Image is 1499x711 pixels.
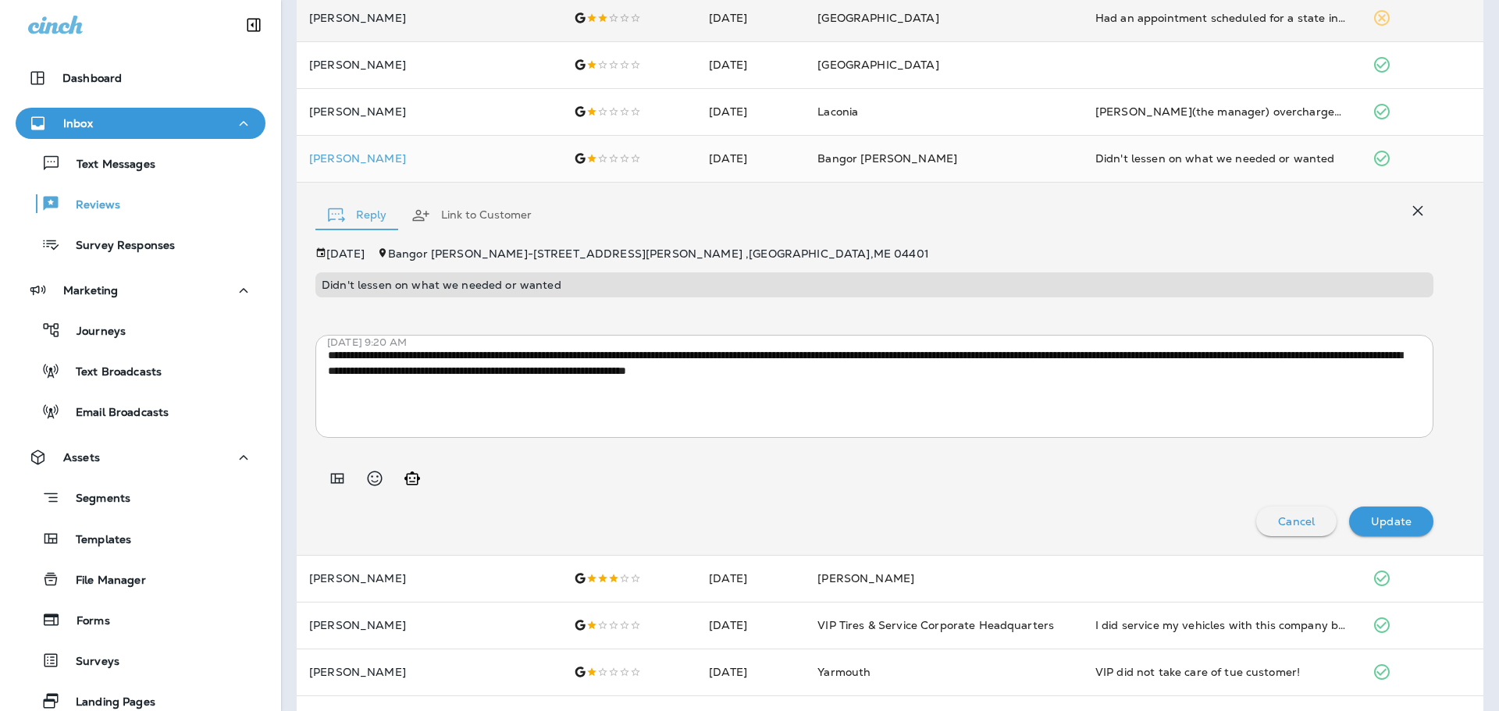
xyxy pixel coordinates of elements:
[1095,104,1348,119] div: Fitzroy(the manager) overcharged me for rear brakes, has done work on my car without contacting b...
[1095,10,1348,26] div: Had an appointment scheduled for a state inspection along with balancing and rotating the tires. ...
[16,275,265,306] button: Marketing
[60,574,146,588] p: File Manager
[309,152,549,165] p: [PERSON_NAME]
[359,463,390,494] button: Select an emoji
[817,665,871,679] span: Yarmouth
[60,695,155,710] p: Landing Pages
[696,41,805,88] td: [DATE]
[322,279,1427,291] p: Didn't lessen on what we needed or wanted
[1095,617,1348,633] div: I did service my vehicles with this company but NEVER. AGAIN! They have 82 stores, Go to Autozone...
[1278,515,1315,528] p: Cancel
[16,147,265,180] button: Text Messages
[817,11,938,25] span: [GEOGRAPHIC_DATA]
[817,151,957,165] span: Bangor [PERSON_NAME]
[1349,507,1433,536] button: Update
[60,198,120,213] p: Reviews
[696,555,805,602] td: [DATE]
[60,655,119,670] p: Surveys
[817,58,938,72] span: [GEOGRAPHIC_DATA]
[1371,515,1412,528] p: Update
[326,247,365,260] p: [DATE]
[309,572,549,585] p: [PERSON_NAME]
[817,618,1054,632] span: VIP Tires & Service Corporate Headquarters
[696,135,805,182] td: [DATE]
[309,105,549,118] p: [PERSON_NAME]
[16,187,265,220] button: Reviews
[309,12,549,24] p: [PERSON_NAME]
[60,492,130,507] p: Segments
[61,158,155,172] p: Text Messages
[309,152,549,165] div: Click to view Customer Drawer
[63,451,100,464] p: Assets
[309,619,549,631] p: [PERSON_NAME]
[397,463,428,494] button: Generate AI response
[60,533,131,548] p: Templates
[16,644,265,677] button: Surveys
[309,666,549,678] p: [PERSON_NAME]
[696,649,805,695] td: [DATE]
[61,325,126,340] p: Journeys
[16,108,265,139] button: Inbox
[322,463,353,494] button: Add in a premade template
[16,522,265,555] button: Templates
[63,117,93,130] p: Inbox
[16,62,265,94] button: Dashboard
[1095,664,1348,680] div: VIP did not take care of tue customer!
[60,365,162,380] p: Text Broadcasts
[817,571,914,585] span: [PERSON_NAME]
[315,187,399,244] button: Reply
[232,9,276,41] button: Collapse Sidebar
[63,284,118,297] p: Marketing
[16,395,265,428] button: Email Broadcasts
[16,314,265,347] button: Journeys
[1256,507,1337,536] button: Cancel
[1095,151,1348,166] div: Didn't lessen on what we needed or wanted
[327,336,1445,349] p: [DATE] 9:20 AM
[16,442,265,473] button: Assets
[60,239,175,254] p: Survey Responses
[62,72,122,84] p: Dashboard
[60,406,169,421] p: Email Broadcasts
[309,59,549,71] p: [PERSON_NAME]
[16,481,265,514] button: Segments
[817,105,858,119] span: Laconia
[61,614,110,629] p: Forms
[696,602,805,649] td: [DATE]
[399,187,544,244] button: Link to Customer
[696,88,805,135] td: [DATE]
[16,228,265,261] button: Survey Responses
[16,354,265,387] button: Text Broadcasts
[16,563,265,595] button: File Manager
[16,603,265,636] button: Forms
[388,247,929,261] span: Bangor [PERSON_NAME] - [STREET_ADDRESS][PERSON_NAME] , [GEOGRAPHIC_DATA] , ME 04401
